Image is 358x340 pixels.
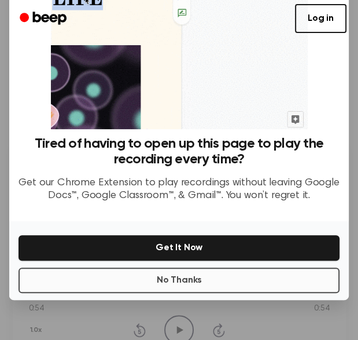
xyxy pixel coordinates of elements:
p: Get our Chrome Extension to play recordings without leaving Google Docs™, Google Classroom™, & Gm... [19,177,339,203]
a: Log in [295,4,346,33]
h3: Tired of having to open up this page to play the recording every time? [19,136,339,167]
button: Get It Now [19,235,339,261]
a: Beep [12,8,77,30]
button: No Thanks [19,268,339,293]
